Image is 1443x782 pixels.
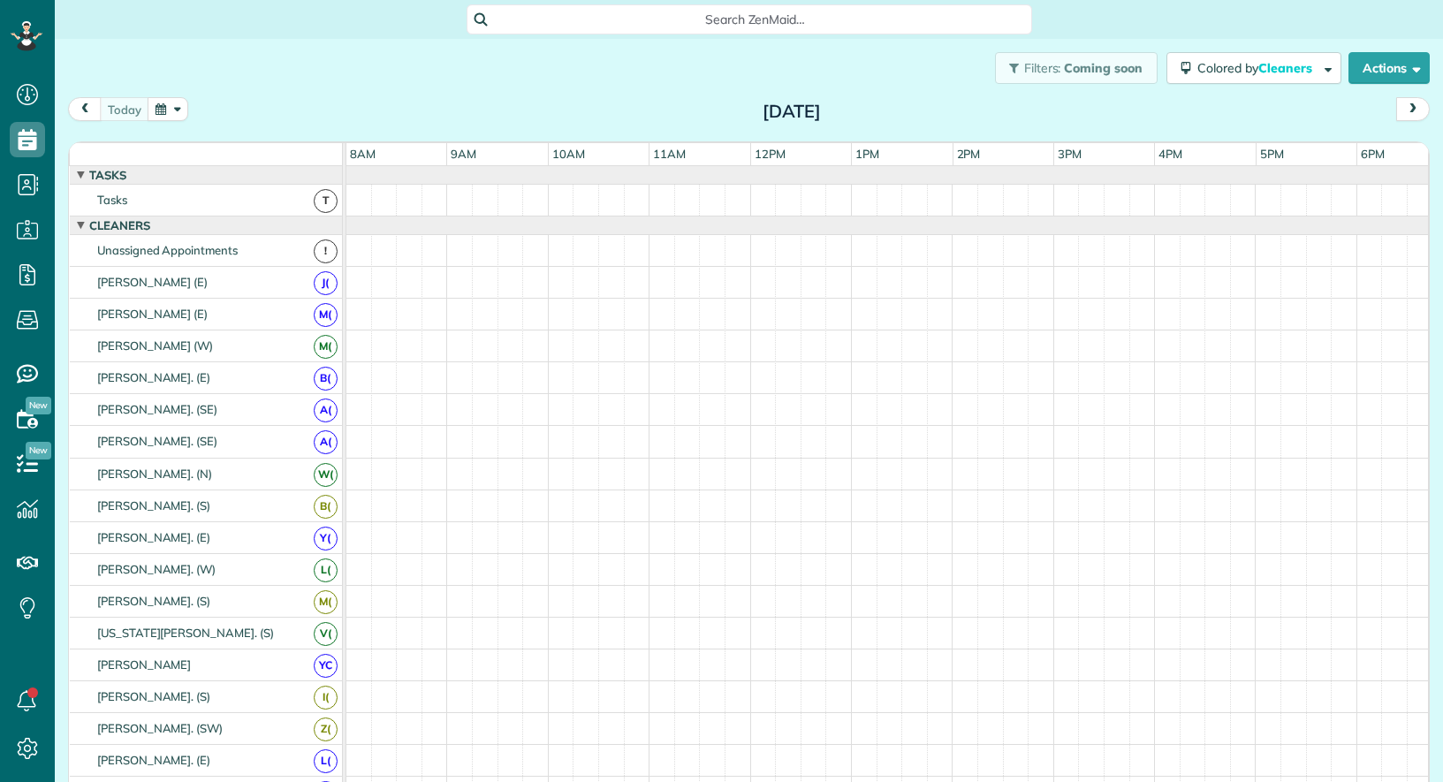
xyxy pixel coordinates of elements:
[94,402,221,416] span: [PERSON_NAME]. (SE)
[751,147,789,161] span: 12pm
[94,498,214,512] span: [PERSON_NAME]. (S)
[94,657,195,672] span: [PERSON_NAME]
[314,654,338,678] span: YC
[314,430,338,454] span: A(
[94,193,131,207] span: Tasks
[94,626,277,640] span: [US_STATE][PERSON_NAME]. (S)
[314,558,338,582] span: L(
[86,168,130,182] span: Tasks
[681,102,902,121] h2: [DATE]
[314,749,338,773] span: L(
[86,218,154,232] span: Cleaners
[314,622,338,646] span: V(
[314,686,338,710] span: I(
[94,562,219,576] span: [PERSON_NAME]. (W)
[314,495,338,519] span: B(
[1155,147,1186,161] span: 4pm
[314,590,338,614] span: M(
[1054,147,1085,161] span: 3pm
[94,689,214,703] span: [PERSON_NAME]. (S)
[314,189,338,213] span: T
[94,530,214,544] span: [PERSON_NAME]. (E)
[94,370,214,384] span: [PERSON_NAME]. (E)
[314,367,338,391] span: B(
[94,338,216,353] span: [PERSON_NAME] (W)
[94,434,221,448] span: [PERSON_NAME]. (SE)
[314,717,338,741] span: Z(
[26,397,51,414] span: New
[447,147,480,161] span: 9am
[1348,52,1430,84] button: Actions
[953,147,984,161] span: 2pm
[68,97,102,121] button: prev
[1197,60,1318,76] span: Colored by
[94,594,214,608] span: [PERSON_NAME]. (S)
[1258,60,1315,76] span: Cleaners
[1166,52,1341,84] button: Colored byCleaners
[1396,97,1430,121] button: next
[100,97,149,121] button: today
[94,467,216,481] span: [PERSON_NAME]. (N)
[314,271,338,295] span: J(
[314,239,338,263] span: !
[94,307,211,321] span: [PERSON_NAME] (E)
[314,527,338,550] span: Y(
[314,463,338,487] span: W(
[94,721,226,735] span: [PERSON_NAME]. (SW)
[1357,147,1388,161] span: 6pm
[852,147,883,161] span: 1pm
[314,303,338,327] span: M(
[94,275,211,289] span: [PERSON_NAME] (E)
[649,147,689,161] span: 11am
[314,335,338,359] span: M(
[26,442,51,459] span: New
[314,399,338,422] span: A(
[549,147,589,161] span: 10am
[1064,60,1143,76] span: Coming soon
[1024,60,1061,76] span: Filters:
[1257,147,1287,161] span: 5pm
[94,243,241,257] span: Unassigned Appointments
[94,753,214,767] span: [PERSON_NAME]. (E)
[346,147,379,161] span: 8am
